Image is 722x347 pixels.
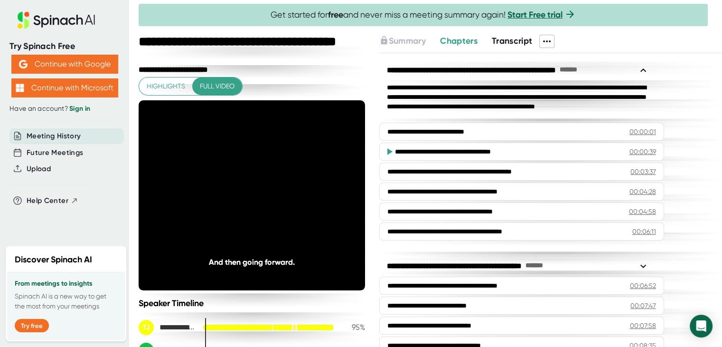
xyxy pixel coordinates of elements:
span: Transcript [492,36,533,46]
div: Open Intercom Messenger [690,315,713,337]
span: Chapters [440,36,478,46]
div: 00:04:58 [629,207,656,216]
div: Have an account? [9,105,120,113]
a: Sign in [69,105,90,113]
div: 00:00:01 [629,127,656,136]
button: Meeting History [27,131,81,142]
div: And then going forward. [161,258,342,267]
button: Chapters [440,35,478,48]
div: 00:00:39 [629,147,656,156]
div: Try Spinach Free [9,41,120,52]
div: 00:04:28 [629,187,656,196]
button: Future Meetings [27,147,83,158]
button: Summary [379,35,426,48]
img: Aehbyd4JwY73AAAAAElFTkSuQmCC [19,60,28,68]
div: Upgrade to access [379,35,440,48]
div: 95 % [341,323,365,332]
div: 00:06:52 [630,281,656,290]
div: 00:06:11 [632,227,656,236]
div: Speaker Timeline [139,298,365,308]
b: free [328,10,343,20]
button: Try free [15,319,49,332]
div: Treyvontae Jones [139,320,196,335]
button: Continue with Microsoft [11,78,118,97]
button: Help Center [27,195,78,206]
div: 00:07:47 [630,301,656,310]
button: Transcript [492,35,533,48]
span: Help Center [27,195,68,206]
button: Highlights [139,77,193,95]
button: Continue with Google [11,55,118,74]
span: Full video [200,80,234,92]
h3: From meetings to insights [15,280,117,288]
button: Full video [192,77,242,95]
span: Highlights [147,80,185,92]
a: Start Free trial [507,10,563,20]
div: 00:07:58 [630,321,656,330]
p: Spinach AI is a new way to get the most from your meetings [15,291,117,311]
button: Upload [27,164,51,174]
h2: Discover Spinach AI [15,253,92,266]
div: TJ [139,320,154,335]
div: 00:03:37 [630,167,656,176]
span: Summary [389,36,426,46]
span: Get started for and never miss a meeting summary again! [271,10,576,20]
